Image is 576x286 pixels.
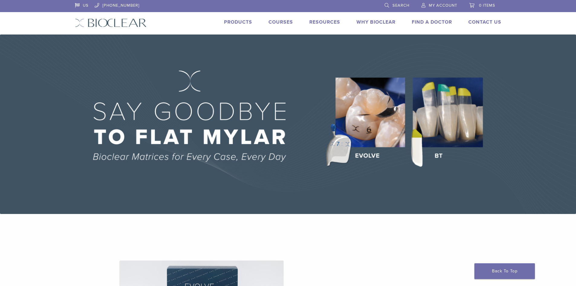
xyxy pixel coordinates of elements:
[268,19,293,25] a: Courses
[309,19,340,25] a: Resources
[474,263,535,279] a: Back To Top
[75,18,147,27] img: Bioclear
[429,3,457,8] span: My Account
[224,19,252,25] a: Products
[468,19,501,25] a: Contact Us
[479,3,495,8] span: 0 items
[412,19,452,25] a: Find A Doctor
[356,19,395,25] a: Why Bioclear
[392,3,409,8] span: Search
